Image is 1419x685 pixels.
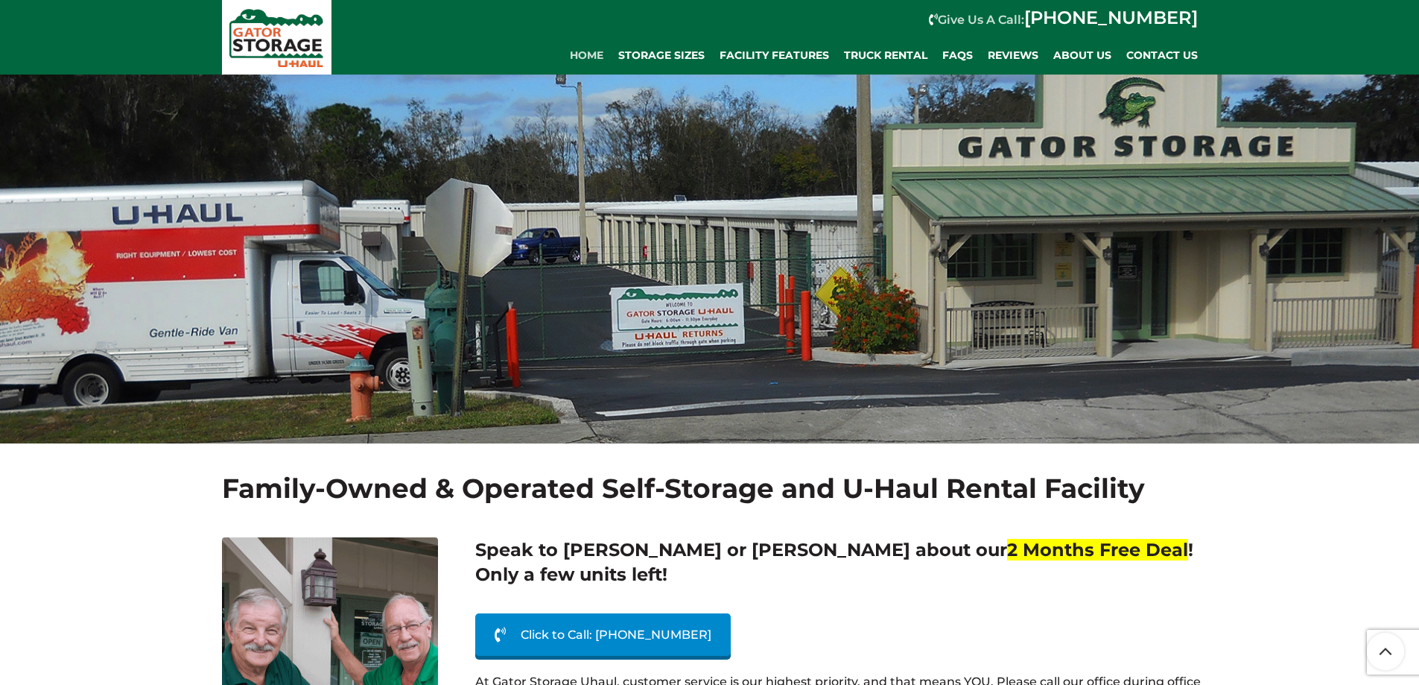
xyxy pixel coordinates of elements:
span: Storage Sizes [618,49,705,62]
span: Home [570,49,603,62]
span: FAQs [942,49,973,62]
a: REVIEWS [980,41,1046,71]
a: [PHONE_NUMBER] [1024,7,1198,28]
span: Facility Features [720,49,829,62]
h2: Speak to [PERSON_NAME] or [PERSON_NAME] about our ! Only a few units left! [475,537,1209,587]
span: REVIEWS [988,49,1038,62]
a: Home [562,41,611,71]
a: Truck Rental [837,41,935,71]
strong: Give Us A Call: [938,13,1198,27]
span: 2 Months Free Deal [1007,539,1188,561]
span: Truck Rental [844,49,927,62]
span: About Us [1053,49,1111,62]
a: FAQs [935,41,980,71]
a: Storage Sizes [611,41,712,71]
div: Main navigation [339,41,1205,71]
a: About Us [1046,41,1119,71]
h1: Family-Owned & Operated Self-Storage and U-Haul Rental Facility [222,470,1198,514]
a: Scroll to top button [1367,633,1404,670]
a: Contact Us [1119,41,1205,71]
a: Facility Features [712,41,837,71]
span: Contact Us [1126,49,1198,62]
a: Click to Call: [PHONE_NUMBER] [475,613,731,656]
